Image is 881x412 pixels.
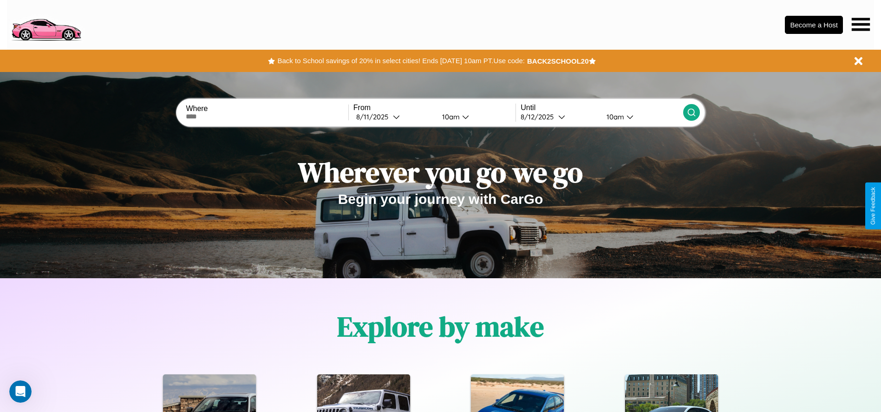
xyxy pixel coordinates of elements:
[521,104,683,112] label: Until
[353,112,435,122] button: 8/11/2025
[599,112,683,122] button: 10am
[275,54,527,67] button: Back to School savings of 20% in select cities! Ends [DATE] 10am PT.Use code:
[521,112,558,121] div: 8 / 12 / 2025
[870,187,876,225] div: Give Feedback
[356,112,393,121] div: 8 / 11 / 2025
[435,112,516,122] button: 10am
[9,380,32,403] iframe: Intercom live chat
[527,57,589,65] b: BACK2SCHOOL20
[186,105,348,113] label: Where
[602,112,626,121] div: 10am
[785,16,843,34] button: Become a Host
[353,104,516,112] label: From
[437,112,462,121] div: 10am
[337,307,544,346] h1: Explore by make
[7,5,85,43] img: logo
